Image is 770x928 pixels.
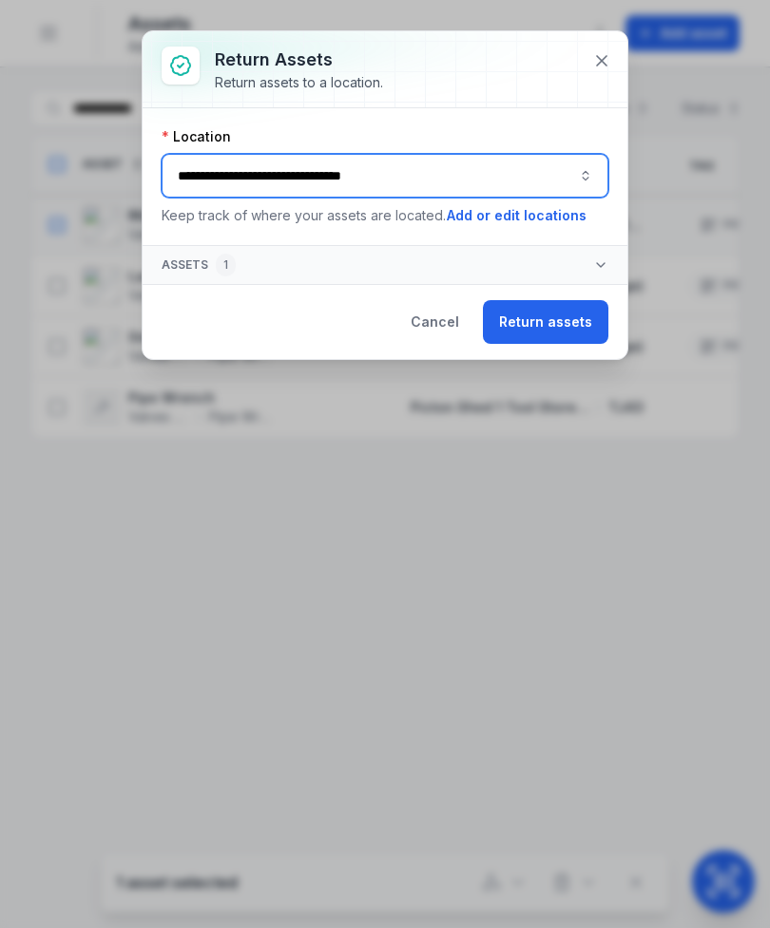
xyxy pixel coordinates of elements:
[162,254,236,276] span: Assets
[162,205,608,226] p: Keep track of where your assets are located.
[216,254,236,276] div: 1
[446,205,587,226] button: Add or edit locations
[215,73,383,92] div: Return assets to a location.
[395,300,475,344] button: Cancel
[483,300,608,344] button: Return assets
[215,47,383,73] h3: Return assets
[143,246,627,284] button: Assets1
[162,127,231,146] label: Location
